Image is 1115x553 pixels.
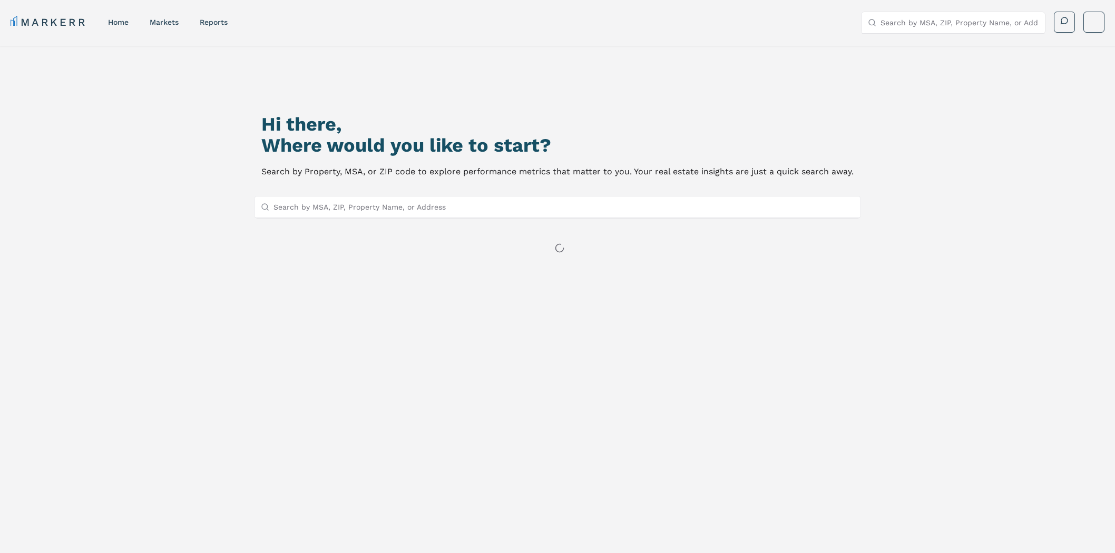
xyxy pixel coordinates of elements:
[261,135,854,156] h2: Where would you like to start?
[108,18,129,26] a: home
[11,15,87,29] a: MARKERR
[200,18,228,26] a: reports
[261,164,854,179] p: Search by Property, MSA, or ZIP code to explore performance metrics that matter to you. Your real...
[273,196,854,218] input: Search by MSA, ZIP, Property Name, or Address
[881,12,1039,33] input: Search by MSA, ZIP, Property Name, or Address
[150,18,179,26] a: markets
[261,114,854,135] h1: Hi there,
